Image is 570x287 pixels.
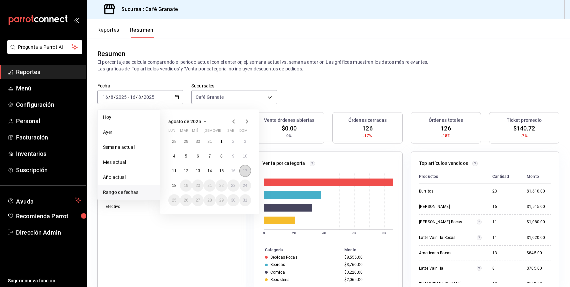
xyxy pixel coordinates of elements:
abbr: 31 de julio de 2025 [207,139,212,144]
span: 0% [286,133,292,139]
abbr: miércoles [192,128,198,135]
div: 23 [492,189,516,194]
span: Inventarios [16,149,81,158]
div: navigation tabs [97,27,154,38]
div: Latte Vainilla [419,266,477,271]
span: Café Granate [196,94,224,100]
abbr: 15 de agosto de 2025 [219,169,224,173]
button: 12 de agosto de 2025 [180,165,192,177]
abbr: 10 de agosto de 2025 [243,154,247,159]
div: Bebidas [270,262,285,267]
button: 19 de agosto de 2025 [180,180,192,192]
div: Americano Rocas [419,250,482,256]
text: 8K [382,231,387,235]
button: 18 de agosto de 2025 [168,180,180,192]
button: 31 de agosto de 2025 [239,194,251,206]
abbr: viernes [216,128,221,135]
div: $1,515.00 [527,204,551,210]
div: Resumen [97,49,125,59]
span: Rango de fechas [103,189,155,196]
span: Ayuda [16,196,72,204]
abbr: 31 de agosto de 2025 [243,198,247,203]
abbr: jueves [204,128,243,135]
abbr: sábado [227,128,234,135]
button: 2 de agosto de 2025 [227,135,239,148]
abbr: 23 de agosto de 2025 [231,183,235,188]
span: -7% [521,133,527,139]
abbr: 2 de agosto de 2025 [232,139,234,144]
div: Efectivo [106,204,172,210]
text: 2K [292,231,296,235]
abbr: 1 de agosto de 2025 [220,139,223,144]
span: Mes actual [103,159,155,166]
span: Menú [16,84,81,93]
div: [DEMOGRAPHIC_DATA] [419,281,482,287]
span: Configuración [16,100,81,109]
abbr: 29 de julio de 2025 [184,139,188,144]
abbr: 3 de agosto de 2025 [244,139,246,144]
span: 126 [362,124,372,133]
h3: Órdenes cerradas [348,117,387,124]
span: Personal [16,116,81,125]
abbr: 29 de agosto de 2025 [219,198,224,203]
abbr: domingo [239,128,248,135]
div: $845.00 [527,250,551,256]
span: - [128,94,129,100]
div: Repostería [270,277,290,282]
button: 1 de agosto de 2025 [216,135,227,148]
button: 30 de julio de 2025 [192,135,204,148]
div: $8,555.00 [344,255,392,260]
div: Latte Vainilla Rocas [419,235,477,241]
button: 30 de agosto de 2025 [227,194,239,206]
abbr: 16 de agosto de 2025 [231,169,235,173]
div: $3,760.00 [344,262,392,267]
button: 7 de agosto de 2025 [204,150,215,162]
th: Cantidad [487,170,522,184]
input: ---- [143,94,155,100]
button: 14 de agosto de 2025 [204,165,215,177]
abbr: 21 de agosto de 2025 [207,183,212,188]
button: 13 de agosto de 2025 [192,165,204,177]
a: Pregunta a Parrot AI [5,48,82,55]
h3: Órdenes totales [429,117,463,124]
abbr: 24 de agosto de 2025 [243,183,247,188]
input: -- [102,94,108,100]
button: 25 de agosto de 2025 [168,194,180,206]
button: 4 de agosto de 2025 [168,150,180,162]
button: 23 de agosto de 2025 [227,180,239,192]
abbr: 5 de agosto de 2025 [185,154,187,159]
span: Ayer [103,129,155,136]
button: 26 de agosto de 2025 [180,194,192,206]
abbr: 18 de agosto de 2025 [172,183,176,188]
span: agosto de 2025 [168,119,201,124]
abbr: 26 de agosto de 2025 [184,198,188,203]
div: $1,080.00 [527,219,551,225]
label: Sucursales [191,83,277,88]
button: 10 de agosto de 2025 [239,150,251,162]
div: 10 [492,281,516,287]
span: Suscripción [16,166,81,175]
div: $3,220.00 [344,270,392,275]
button: 3 de agosto de 2025 [239,135,251,148]
abbr: 17 de agosto de 2025 [243,169,247,173]
input: -- [138,94,141,100]
button: open_drawer_menu [73,17,79,23]
text: 4K [322,231,326,235]
svg: Artículos relacionados por el SKU: Latte Vainilla (4.000000), Latte Vainilla SF (2.000000), Latte... [477,266,482,271]
abbr: 12 de agosto de 2025 [184,169,188,173]
abbr: 28 de agosto de 2025 [207,198,212,203]
span: Año actual [103,174,155,181]
input: ---- [116,94,127,100]
span: $140.72 [513,124,535,133]
abbr: 4 de agosto de 2025 [173,154,175,159]
h3: Venta órdenes abiertas [264,117,315,124]
span: Reportes [16,67,81,76]
button: 29 de julio de 2025 [180,135,192,148]
div: 8 [492,266,516,271]
div: 11 [492,219,516,225]
button: Reportes [97,27,119,38]
span: / [136,94,138,100]
div: $2,065.00 [344,277,392,282]
span: Semana actual [103,144,155,151]
button: Pregunta a Parrot AI [7,40,82,54]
